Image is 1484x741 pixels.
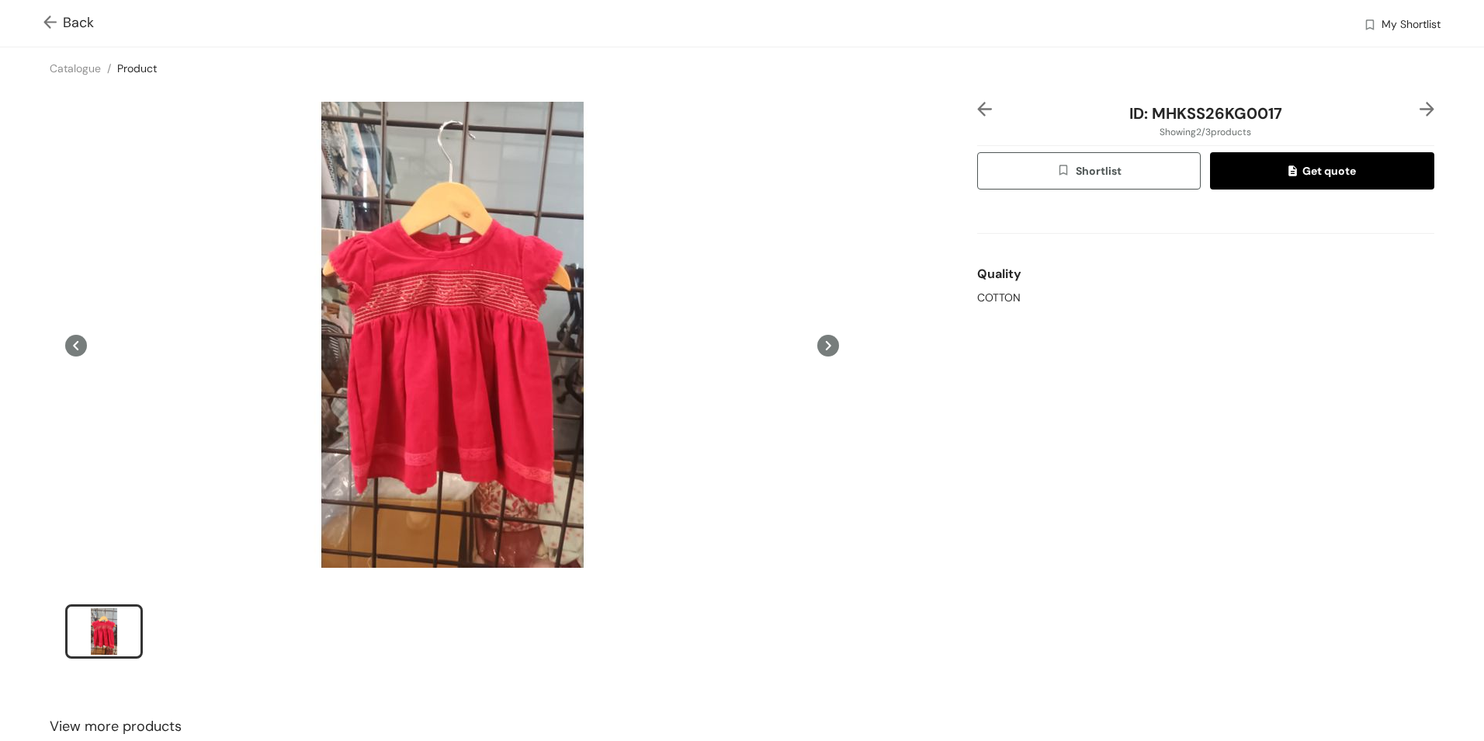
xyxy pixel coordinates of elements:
[1056,162,1121,180] span: Shortlist
[1288,165,1302,179] img: quote
[977,259,1434,290] div: Quality
[1363,18,1377,34] img: wishlist
[1129,103,1282,124] span: ID: MHKSS26KG0017
[43,12,94,33] span: Back
[50,61,101,75] a: Catalogue
[977,152,1201,190] button: wishlistShortlist
[977,290,1434,306] div: COTTON
[977,102,992,117] img: left
[1420,102,1434,117] img: right
[117,61,157,75] a: Product
[1160,125,1251,139] span: Showing 2 / 3 products
[65,604,143,659] li: slide item 1
[107,61,111,75] span: /
[1210,152,1434,190] button: quoteGet quote
[50,716,182,737] span: View more products
[43,16,63,32] img: Go back
[1056,163,1075,180] img: wishlist
[1382,16,1441,35] span: My Shortlist
[1288,162,1355,179] span: Get quote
